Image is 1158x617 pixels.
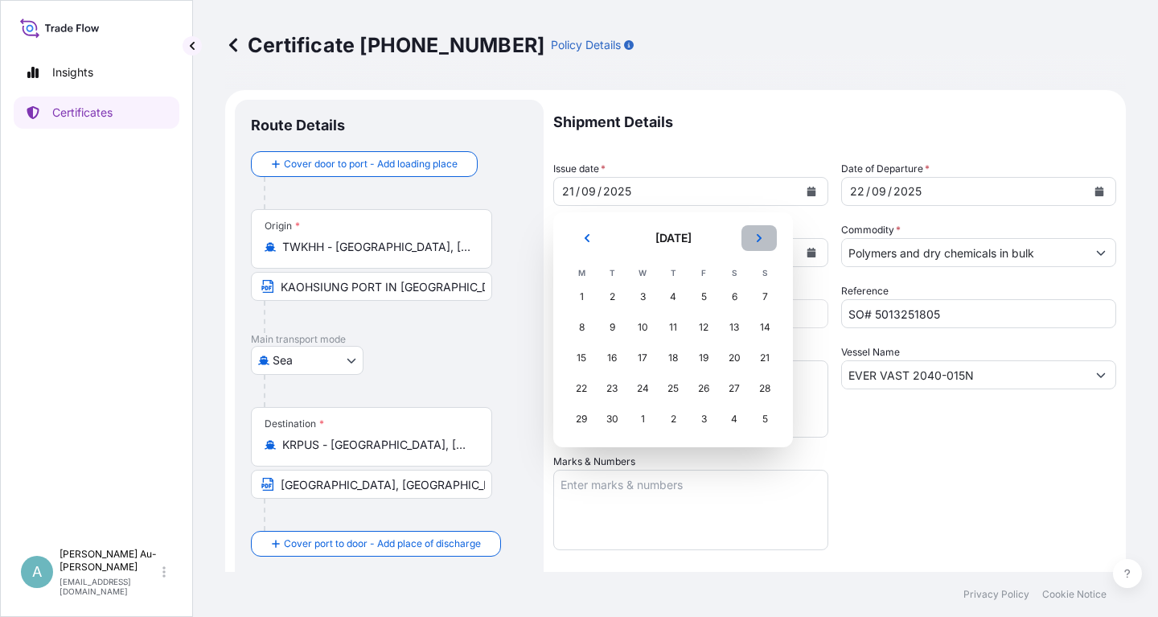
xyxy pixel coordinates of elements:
[659,343,688,372] div: Thursday, 18 September 2025
[659,282,688,311] div: Thursday, 4 September 2025
[689,313,718,342] div: Friday, 12 September 2025
[741,225,777,251] button: Next
[597,282,626,311] div: Tuesday, 2 September 2025
[659,374,688,403] div: Thursday, 25 September 2025
[689,282,718,311] div: Friday, 5 September 2025
[628,374,657,403] div: Wednesday, 24 September 2025
[553,212,793,447] section: Calendar
[566,264,780,434] table: September 2025
[567,374,596,403] div: Monday, 22 September 2025
[720,343,749,372] div: Saturday, 20 September 2025
[659,313,688,342] div: Thursday, 11 September 2025
[628,405,657,434] div: Wednesday, 1 October 2025
[689,343,718,372] div: Friday, 19 September 2025
[597,374,626,403] div: Tuesday, 23 September 2025
[225,32,544,58] p: Certificate [PHONE_NUMBER]
[750,282,779,311] div: Sunday, 7 September 2025
[659,405,688,434] div: Thursday, 2 October 2025
[750,374,779,403] div: Sunday, 28 September 2025
[720,282,749,311] div: Saturday, 6 September 2025
[750,313,779,342] div: Sunday, 14 September 2025
[720,405,749,434] div: Saturday, 4 October 2025
[628,343,657,372] div: Wednesday, 17 September 2025
[720,313,749,342] div: Saturday, 13 September 2025
[750,343,779,372] div: Sunday, 21 September 2025 selected
[569,225,605,251] button: Previous
[627,264,658,282] th: W
[689,405,718,434] div: Friday, 3 October 2025
[566,225,780,434] div: September 2025
[749,264,780,282] th: S
[658,264,688,282] th: T
[628,282,657,311] div: Wednesday, 3 September 2025
[567,282,596,311] div: Monday, 1 September 2025
[628,313,657,342] div: Wednesday, 10 September 2025
[597,264,627,282] th: T
[719,264,749,282] th: S
[750,405,779,434] div: Sunday, 5 October 2025
[597,343,626,372] div: Tuesday, 16 September 2025
[567,343,596,372] div: Monday, 15 September 2025
[689,374,718,403] div: Friday, 26 September 2025
[566,264,597,282] th: M
[597,313,626,342] div: Tuesday, 9 September 2025
[551,37,621,53] p: Policy Details
[597,405,626,434] div: Tuesday, 30 September 2025
[567,313,596,342] div: Monday, 8 September 2025
[688,264,719,282] th: F
[567,405,596,434] div: Monday, 29 September 2025
[720,374,749,403] div: Saturday, 27 September 2025
[614,230,732,246] h2: [DATE]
